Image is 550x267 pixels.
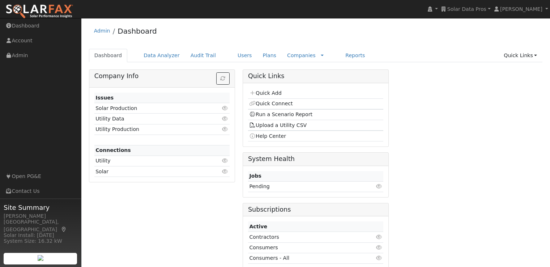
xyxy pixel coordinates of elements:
a: Audit Trail [185,49,221,62]
div: [PERSON_NAME] [4,212,77,220]
a: Upload a Utility CSV [249,122,307,128]
a: Quick Links [498,49,542,62]
span: [PERSON_NAME] [500,6,542,12]
i: Click to view [222,158,229,163]
a: Run a Scenario Report [249,111,312,117]
a: Dashboard [118,27,157,35]
a: Help Center [249,133,286,139]
a: Data Analyzer [138,49,185,62]
strong: Jobs [249,173,261,179]
i: Click to view [222,169,229,174]
i: Click to view [376,245,382,250]
strong: Connections [95,147,131,153]
a: Users [232,49,257,62]
a: Quick Connect [249,101,293,106]
i: Click to view [376,184,382,189]
img: SolarFax [5,4,73,19]
div: System Size: 16.32 kW [4,237,77,245]
td: Contractors [248,232,360,242]
i: Click to view [222,106,229,111]
td: Pending [248,181,345,192]
strong: Active [249,224,267,229]
h5: Quick Links [248,72,383,80]
h5: Company Info [94,72,230,80]
td: Utility [94,156,208,166]
a: Reports [340,49,370,62]
a: Map [61,226,67,232]
i: Click to view [376,234,382,240]
strong: Issues [95,95,114,101]
td: Consumers - All [248,253,360,263]
td: Utility Production [94,124,208,135]
i: Click to view [376,255,382,260]
a: Dashboard [89,49,128,62]
span: Solar Data Pros [447,6,486,12]
td: Solar Production [94,103,208,114]
a: Plans [257,49,282,62]
td: Consumers [248,242,360,253]
i: Click to view [222,116,229,121]
div: [GEOGRAPHIC_DATA], [GEOGRAPHIC_DATA] [4,218,77,233]
a: Quick Add [249,90,281,96]
span: Site Summary [4,203,77,212]
h5: System Health [248,155,383,163]
div: Solar Install: [DATE] [4,232,77,239]
a: Companies [287,52,316,58]
i: Click to view [222,127,229,132]
img: retrieve [38,255,43,261]
a: Admin [94,28,110,34]
h5: Subscriptions [248,206,383,213]
td: Utility Data [94,114,208,124]
td: Solar [94,166,208,177]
